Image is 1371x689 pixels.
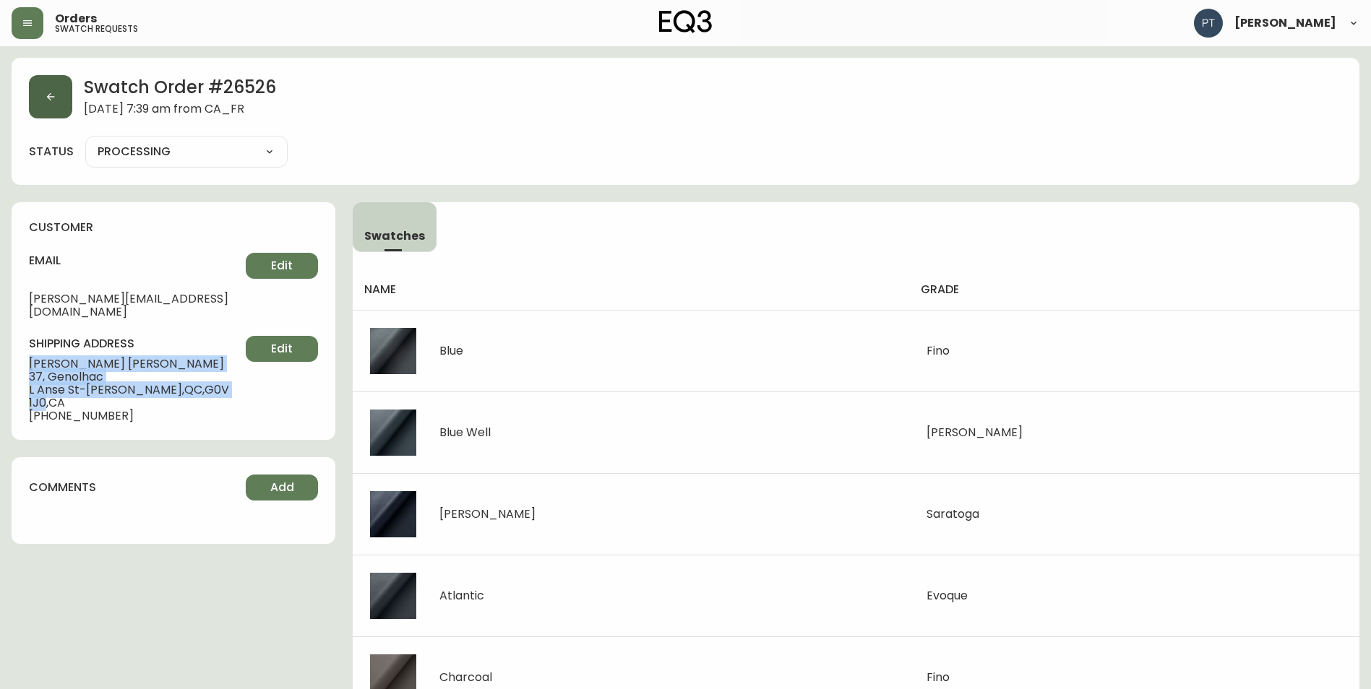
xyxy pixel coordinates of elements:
[364,282,897,298] h4: name
[271,341,293,357] span: Edit
[29,383,246,409] span: L Anse St-[PERSON_NAME] , QC , G0V 1J0 , CA
[246,336,318,362] button: Edit
[439,589,484,602] div: Atlantic
[84,75,276,103] h2: Swatch Order # 26526
[1194,9,1223,38] img: 986dcd8e1aab7847125929f325458823
[927,342,950,359] span: Fino
[927,669,950,685] span: Fino
[927,424,1023,441] span: [PERSON_NAME]
[439,344,463,357] div: Blue
[370,409,416,456] img: 591b2fd8-b2a1-48a7-9d52-25540fed2c41.jpg-thumb.jpg
[29,370,246,383] span: 37, Genolhac
[29,357,246,370] span: [PERSON_NAME] [PERSON_NAME]
[439,508,535,521] div: [PERSON_NAME]
[927,506,979,522] span: Saratoga
[439,426,491,439] div: Blue Well
[55,25,138,33] h5: swatch requests
[439,671,492,684] div: Charcoal
[364,228,425,243] span: Swatches
[29,253,246,269] h4: email
[29,220,318,235] h4: customer
[270,480,294,495] span: Add
[370,328,416,374] img: 17d40527-8333-44ad-89b1-5c2954a65f80.jpg-thumb.jpg
[927,587,968,604] span: Evoque
[370,491,416,537] img: 32c41622-10b4-4652-a9a4-0b358c127eaa.jpg-thumb.jpg
[29,480,96,495] h4: comments
[29,292,246,318] span: [PERSON_NAME][EMAIL_ADDRESS][DOMAIN_NAME]
[370,573,416,619] img: e50ffb65-7866-40b0-a74e-7a26bae14bfb.jpg-thumb.jpg
[271,258,293,274] span: Edit
[29,144,74,160] label: status
[246,253,318,279] button: Edit
[55,13,97,25] span: Orders
[659,10,713,33] img: logo
[84,103,276,118] span: [DATE] 7:39 am from CA_FR
[29,336,246,352] h4: shipping address
[29,409,246,422] span: [PHONE_NUMBER]
[1234,17,1336,29] span: [PERSON_NAME]
[246,474,318,500] button: Add
[921,282,1348,298] h4: grade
